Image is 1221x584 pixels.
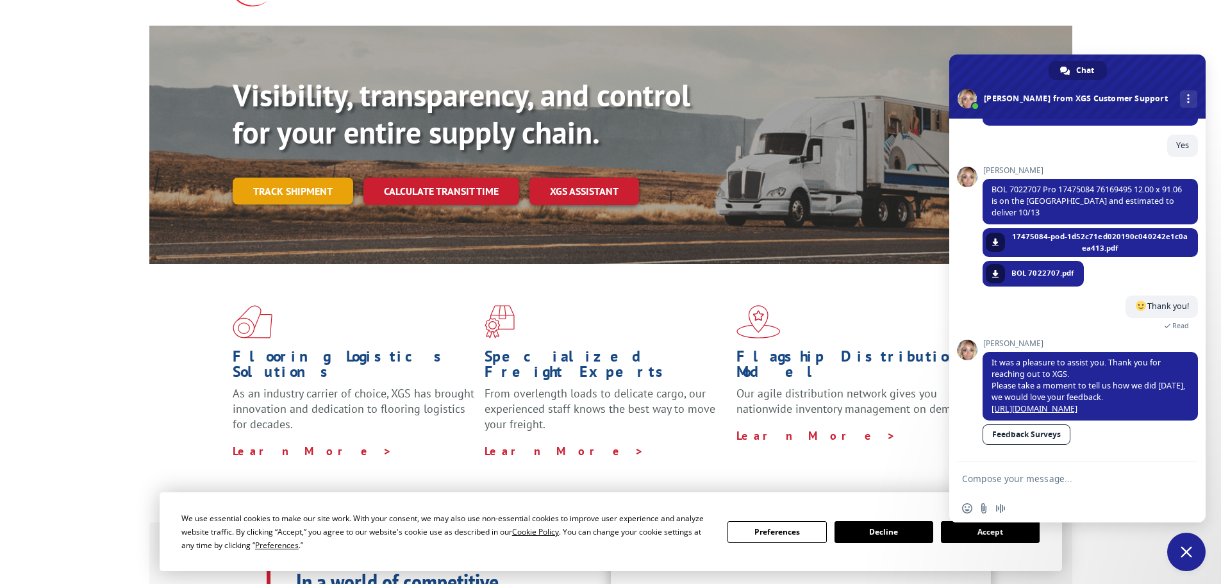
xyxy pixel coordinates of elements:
span: It was a pleasure to assist you. Thank you for reaching out to XGS. Please take a moment to tell ... [992,357,1185,414]
a: Learn More > [233,444,392,458]
div: More channels [1180,90,1197,108]
span: Yes [1176,140,1189,151]
span: As an industry carrier of choice, XGS has brought innovation and dedication to flooring logistics... [233,386,474,431]
button: Decline [835,521,933,543]
span: Thank you! [1134,301,1189,312]
a: Feedback Surveys [983,424,1070,445]
span: BOL 7022707 Pro 17475084 76169495 12.00 x 91.06 is on the [GEOGRAPHIC_DATA] and estimated to deli... [992,184,1182,218]
p: From overlength loads to delicate cargo, our experienced staff knows the best way to move your fr... [485,386,727,443]
a: XGS ASSISTANT [529,178,639,205]
b: Visibility, transparency, and control for your entire supply chain. [233,75,690,152]
img: xgs-icon-flagship-distribution-model-red [736,305,781,338]
a: Track shipment [233,178,353,204]
span: Audio message [995,503,1006,513]
img: xgs-icon-total-supply-chain-intelligence-red [233,305,272,338]
a: Learn More > [485,444,644,458]
span: Our agile distribution network gives you nationwide inventory management on demand. [736,386,972,416]
span: 17475084-pod-1d52c71ed020190c040242e1c0aea413.pdf [1011,231,1188,254]
span: BOL 7022707.pdf [1011,267,1074,279]
h1: Flooring Logistics Solutions [233,349,475,386]
span: Read [1172,321,1189,330]
div: Close chat [1167,533,1206,571]
div: Cookie Consent Prompt [160,492,1062,571]
a: [URL][DOMAIN_NAME] [992,403,1077,414]
h1: Specialized Freight Experts [485,349,727,386]
button: Preferences [727,521,826,543]
h1: Flagship Distribution Model [736,349,979,386]
span: [PERSON_NAME] [983,166,1198,175]
span: Insert an emoji [962,503,972,513]
span: [PERSON_NAME] [983,339,1198,348]
span: Preferences [255,540,299,551]
span: Cookie Policy [512,526,559,537]
textarea: Compose your message... [962,473,1165,485]
img: xgs-icon-focused-on-flooring-red [485,305,515,338]
div: We use essential cookies to make our site work. With your consent, we may also use non-essential ... [181,512,712,552]
button: Accept [941,521,1040,543]
a: Calculate transit time [363,178,519,205]
a: Learn More > [736,428,896,443]
span: Chat [1076,61,1094,80]
span: Send a file [979,503,989,513]
div: Chat [1049,61,1107,80]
